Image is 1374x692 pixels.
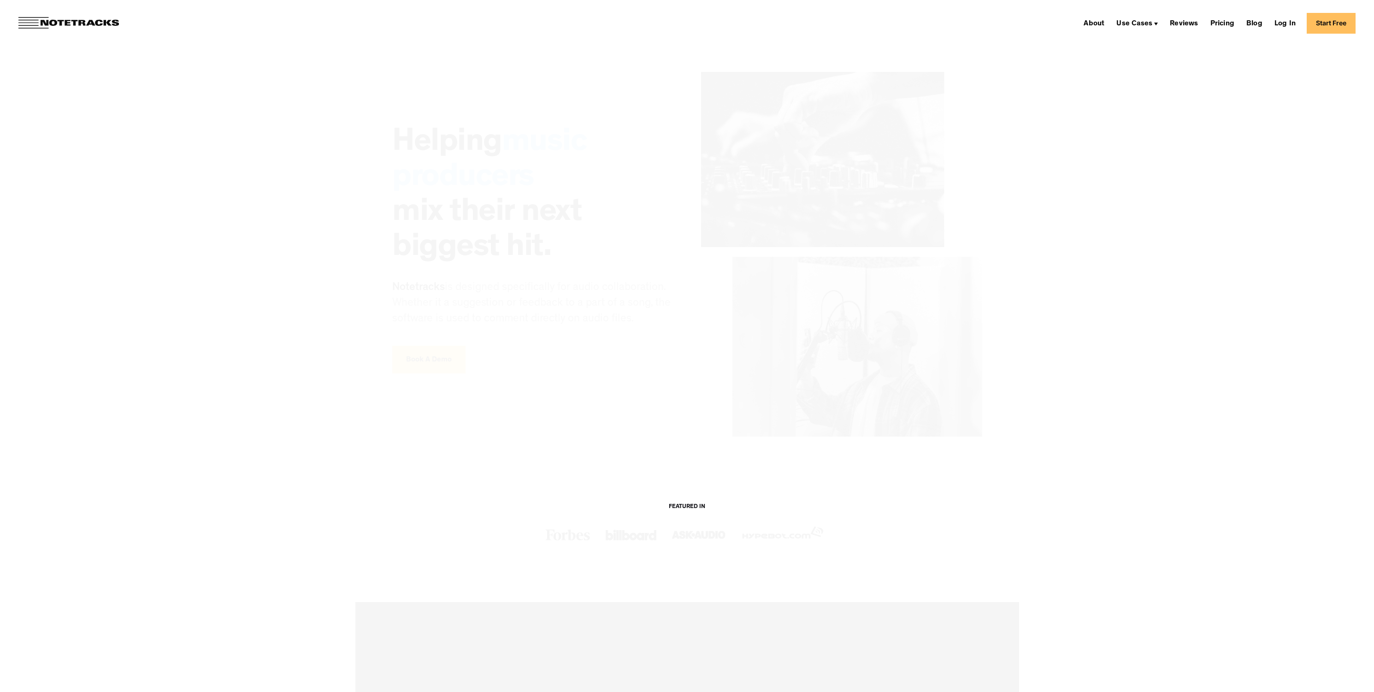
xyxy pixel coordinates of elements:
div: Use Cases [1113,16,1162,30]
img: Hypebox.com logo [741,525,824,541]
h2: Helping mix their next biggest hit. [392,126,673,266]
span: Notetracks [392,283,445,294]
a: Book A Demo [392,346,466,373]
a: Log In [1271,16,1299,30]
img: billboard logo [606,525,656,544]
a: Start Free [1307,13,1356,34]
img: forbes logo [545,525,591,544]
a: Pricing [1207,16,1238,30]
img: Ask Audio logo [671,525,726,544]
a: About [1080,16,1108,30]
div: Featured IN [669,504,705,510]
div: Use Cases [1116,20,1152,28]
span: music producers [392,128,586,195]
p: is designed specifically for audio collaboration. Whether it a suggestion or feedback to a part o... [392,280,673,327]
a: Reviews [1166,16,1202,30]
a: Blog [1243,16,1266,30]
